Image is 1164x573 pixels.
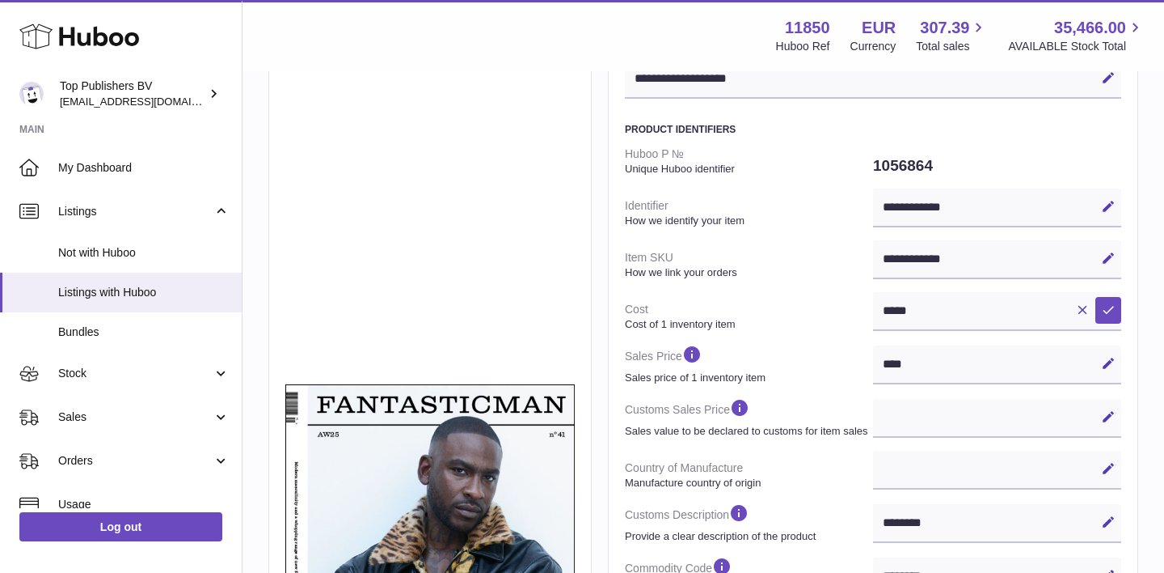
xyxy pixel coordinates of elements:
[60,79,205,109] div: Top Publishers BV
[58,497,230,512] span: Usage
[625,214,869,228] strong: How we identify your item
[625,317,869,332] strong: Cost of 1 inventory item
[625,424,869,439] strong: Sales value to be declared to customs for item sales
[58,285,230,300] span: Listings with Huboo
[19,512,222,541] a: Log out
[920,17,969,39] span: 307.39
[60,95,238,108] span: [EMAIL_ADDRESS][DOMAIN_NAME]
[625,123,1121,136] h3: Product Identifiers
[58,366,213,381] span: Stock
[58,410,213,425] span: Sales
[625,337,873,391] dt: Sales Price
[625,529,869,544] strong: Provide a clear description of the product
[1008,17,1145,54] a: 35,466.00 AVAILABLE Stock Total
[625,265,869,280] strong: How we link your orders
[625,140,873,182] dt: Huboo P №
[58,245,230,261] span: Not with Huboo
[862,17,896,39] strong: EUR
[1008,39,1145,54] span: AVAILABLE Stock Total
[1054,17,1126,39] span: 35,466.00
[625,244,873,286] dt: Item SKU
[873,149,1121,183] dd: 1056864
[625,192,873,234] dt: Identifier
[776,39,830,54] div: Huboo Ref
[785,17,830,39] strong: 11850
[625,371,869,385] strong: Sales price of 1 inventory item
[916,39,988,54] span: Total sales
[625,391,873,444] dt: Customs Sales Price
[625,476,869,490] strong: Manufacture country of origin
[850,39,896,54] div: Currency
[625,295,873,337] dt: Cost
[625,454,873,496] dt: Country of Manufacture
[58,204,213,219] span: Listings
[916,17,988,54] a: 307.39 Total sales
[19,82,44,106] img: accounts@fantasticman.com
[58,160,230,176] span: My Dashboard
[58,325,230,340] span: Bundles
[58,453,213,469] span: Orders
[625,162,869,176] strong: Unique Huboo identifier
[625,496,873,550] dt: Customs Description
